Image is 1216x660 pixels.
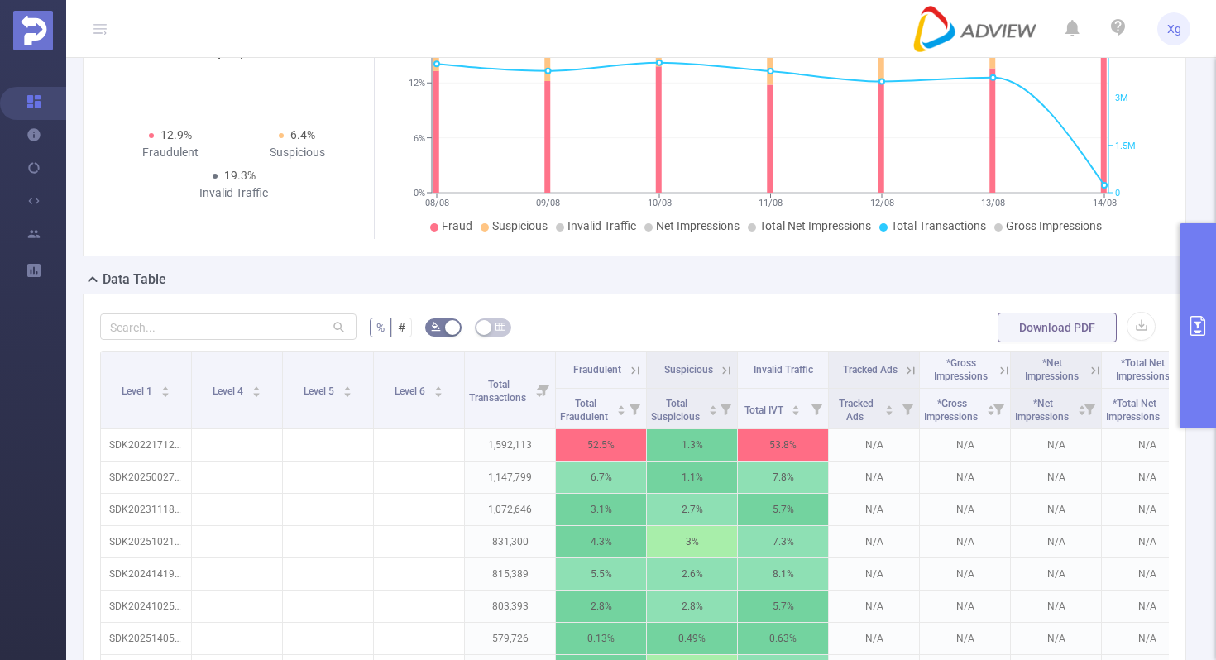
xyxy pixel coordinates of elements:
[224,169,256,182] span: 19.3%
[1102,591,1192,622] p: N/A
[398,321,405,334] span: #
[623,389,646,428] i: Filter menu
[101,591,191,622] p: SDK20241025100948lrli6lencunfl1z
[1011,429,1101,461] p: N/A
[924,398,980,423] span: *Gross Impressions
[987,389,1010,428] i: Filter menu
[101,494,191,525] p: SDK202311181109372h9tq4d4s4thput
[920,558,1010,590] p: N/A
[1102,429,1192,461] p: N/A
[648,198,672,208] tspan: 10/08
[714,389,737,428] i: Filter menu
[160,128,192,141] span: 12.9%
[1025,357,1079,382] span: *Net Impressions
[495,322,505,332] i: icon: table
[920,623,1010,654] p: N/A
[465,558,555,590] p: 815,389
[986,403,996,413] div: Sort
[647,462,737,493] p: 1.1%
[744,404,786,416] span: Total IVT
[101,429,191,461] p: SDK20221712050410xhhnonnqqwbv3yi
[465,494,555,525] p: 1,072,646
[1168,403,1178,413] div: Sort
[101,623,191,654] p: SDK20251405020648accq32dtb0zpyqw
[738,462,828,493] p: 7.8%
[1102,462,1192,493] p: N/A
[560,398,610,423] span: Total Fraudulent
[1106,398,1162,423] span: *Total Net Impressions
[107,144,234,161] div: Fraudulent
[616,409,625,414] i: icon: caret-down
[556,591,646,622] p: 2.8%
[409,78,425,88] tspan: 12%
[651,398,702,423] span: Total Suspicious
[442,219,472,232] span: Fraud
[664,364,713,375] span: Suspicious
[556,429,646,461] p: 52.5%
[829,623,919,654] p: N/A
[1115,93,1128,104] tspan: 3M
[251,384,261,389] i: icon: caret-up
[1011,526,1101,557] p: N/A
[792,403,801,408] i: icon: caret-up
[754,364,813,375] span: Invalid Traffic
[251,390,261,395] i: icon: caret-down
[1115,141,1136,151] tspan: 1.5M
[647,526,737,557] p: 3%
[1011,494,1101,525] p: N/A
[13,11,53,50] img: Protected Media
[465,526,555,557] p: 831,300
[101,526,191,557] p: SDK20251021100302ytwiya4hooryady
[829,591,919,622] p: N/A
[414,188,425,198] tspan: 0%
[532,352,555,428] i: Filter menu
[1078,389,1101,428] i: Filter menu
[122,385,155,397] span: Level 1
[920,494,1010,525] p: N/A
[170,184,298,202] div: Invalid Traffic
[896,389,919,428] i: Filter menu
[1015,398,1071,423] span: *Net Impressions
[885,403,894,408] i: icon: caret-up
[425,198,449,208] tspan: 08/08
[1102,494,1192,525] p: N/A
[920,591,1010,622] p: N/A
[920,526,1010,557] p: N/A
[738,494,828,525] p: 5.7%
[100,313,357,340] input: Search...
[616,403,625,408] i: icon: caret-up
[1167,12,1181,45] span: Xg
[885,409,894,414] i: icon: caret-down
[556,494,646,525] p: 3.1%
[1093,198,1117,208] tspan: 14/08
[1011,558,1101,590] p: N/A
[1011,462,1101,493] p: N/A
[1115,188,1120,198] tspan: 0
[738,591,828,622] p: 5.7%
[805,389,828,428] i: Filter menu
[647,591,737,622] p: 2.8%
[342,384,352,394] div: Sort
[376,321,385,334] span: %
[103,270,166,289] h2: Data Table
[920,429,1010,461] p: N/A
[431,322,441,332] i: icon: bg-colors
[1102,526,1192,557] p: N/A
[101,462,191,493] p: SDK20250027120226cxxdb7eglzgd08b
[556,623,646,654] p: 0.13%
[647,429,737,461] p: 1.3%
[1011,623,1101,654] p: N/A
[160,384,170,389] i: icon: caret-up
[1102,623,1192,654] p: N/A
[647,558,737,590] p: 2.6%
[556,558,646,590] p: 5.5%
[213,385,246,397] span: Level 4
[433,390,443,395] i: icon: caret-down
[1011,591,1101,622] p: N/A
[884,403,894,413] div: Sort
[616,403,626,413] div: Sort
[1077,403,1087,413] div: Sort
[465,462,555,493] p: 1,147,799
[981,198,1005,208] tspan: 13/08
[1102,558,1192,590] p: N/A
